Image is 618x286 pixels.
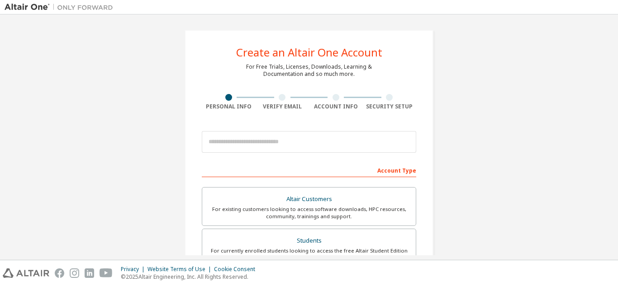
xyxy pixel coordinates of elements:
[121,273,261,281] p: © 2025 Altair Engineering, Inc. All Rights Reserved.
[147,266,214,273] div: Website Terms of Use
[214,266,261,273] div: Cookie Consent
[121,266,147,273] div: Privacy
[202,103,256,110] div: Personal Info
[309,103,363,110] div: Account Info
[246,63,372,78] div: For Free Trials, Licenses, Downloads, Learning & Documentation and so much more.
[208,193,410,206] div: Altair Customers
[100,268,113,278] img: youtube.svg
[70,268,79,278] img: instagram.svg
[208,247,410,262] div: For currently enrolled students looking to access the free Altair Student Edition bundle and all ...
[202,163,416,177] div: Account Type
[208,234,410,247] div: Students
[236,47,382,58] div: Create an Altair One Account
[3,268,49,278] img: altair_logo.svg
[5,3,118,12] img: Altair One
[208,206,410,220] div: For existing customers looking to access software downloads, HPC resources, community, trainings ...
[55,268,64,278] img: facebook.svg
[256,103,309,110] div: Verify Email
[85,268,94,278] img: linkedin.svg
[363,103,417,110] div: Security Setup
